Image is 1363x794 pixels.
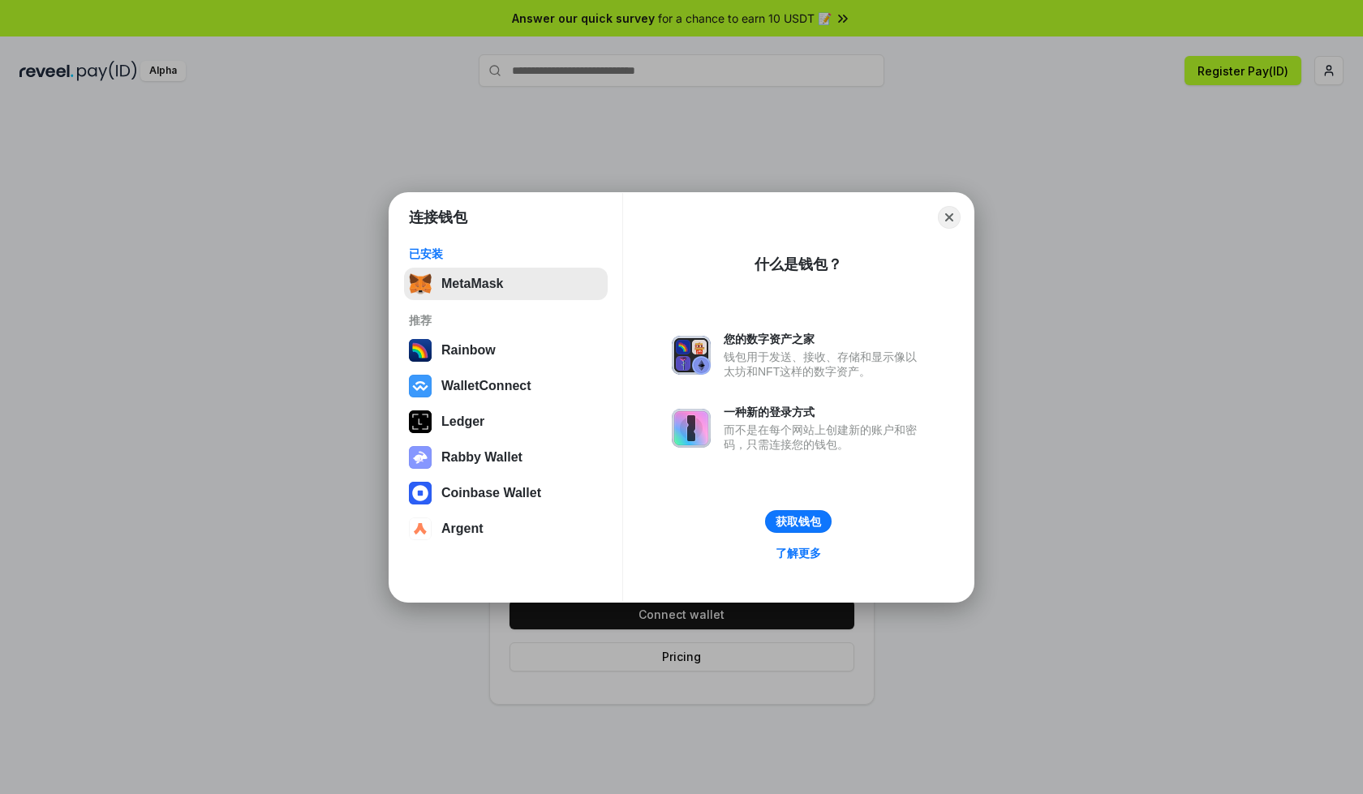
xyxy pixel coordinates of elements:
[409,517,432,540] img: svg+xml,%3Csvg%20width%3D%2228%22%20height%3D%2228%22%20viewBox%3D%220%200%2028%2028%22%20fill%3D...
[441,450,522,465] div: Rabby Wallet
[409,313,603,328] div: 推荐
[755,255,842,274] div: 什么是钱包？
[404,370,608,402] button: WalletConnect
[724,423,925,452] div: 而不是在每个网站上创建新的账户和密码，只需连接您的钱包。
[409,339,432,362] img: svg+xml,%3Csvg%20width%3D%22120%22%20height%3D%22120%22%20viewBox%3D%220%200%20120%20120%22%20fil...
[776,514,821,529] div: 获取钱包
[409,273,432,295] img: svg+xml,%3Csvg%20fill%3D%22none%22%20height%3D%2233%22%20viewBox%3D%220%200%2035%2033%22%20width%...
[409,482,432,504] img: svg+xml,%3Csvg%20width%3D%2228%22%20height%3D%2228%22%20viewBox%3D%220%200%2028%2028%22%20fill%3D...
[724,405,925,419] div: 一种新的登录方式
[766,543,831,564] a: 了解更多
[441,277,503,291] div: MetaMask
[724,350,925,379] div: 钱包用于发送、接收、存储和显示像以太坊和NFT这样的数字资产。
[409,446,432,469] img: svg+xml,%3Csvg%20xmlns%3D%22http%3A%2F%2Fwww.w3.org%2F2000%2Fsvg%22%20fill%3D%22none%22%20viewBox...
[938,206,961,229] button: Close
[441,486,541,500] div: Coinbase Wallet
[724,332,925,346] div: 您的数字资产之家
[409,247,603,261] div: 已安装
[404,477,608,509] button: Coinbase Wallet
[441,521,484,536] div: Argent
[441,379,531,393] div: WalletConnect
[409,375,432,397] img: svg+xml,%3Csvg%20width%3D%2228%22%20height%3D%2228%22%20viewBox%3D%220%200%2028%2028%22%20fill%3D...
[404,441,608,474] button: Rabby Wallet
[404,406,608,438] button: Ledger
[404,268,608,300] button: MetaMask
[404,334,608,367] button: Rainbow
[672,409,711,448] img: svg+xml,%3Csvg%20xmlns%3D%22http%3A%2F%2Fwww.w3.org%2F2000%2Fsvg%22%20fill%3D%22none%22%20viewBox...
[765,510,832,533] button: 获取钱包
[404,513,608,545] button: Argent
[409,208,467,227] h1: 连接钱包
[441,414,484,429] div: Ledger
[776,546,821,560] div: 了解更多
[441,343,496,358] div: Rainbow
[672,336,711,375] img: svg+xml,%3Csvg%20xmlns%3D%22http%3A%2F%2Fwww.w3.org%2F2000%2Fsvg%22%20fill%3D%22none%22%20viewBox...
[409,410,432,433] img: svg+xml,%3Csvg%20xmlns%3D%22http%3A%2F%2Fwww.w3.org%2F2000%2Fsvg%22%20width%3D%2228%22%20height%3...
